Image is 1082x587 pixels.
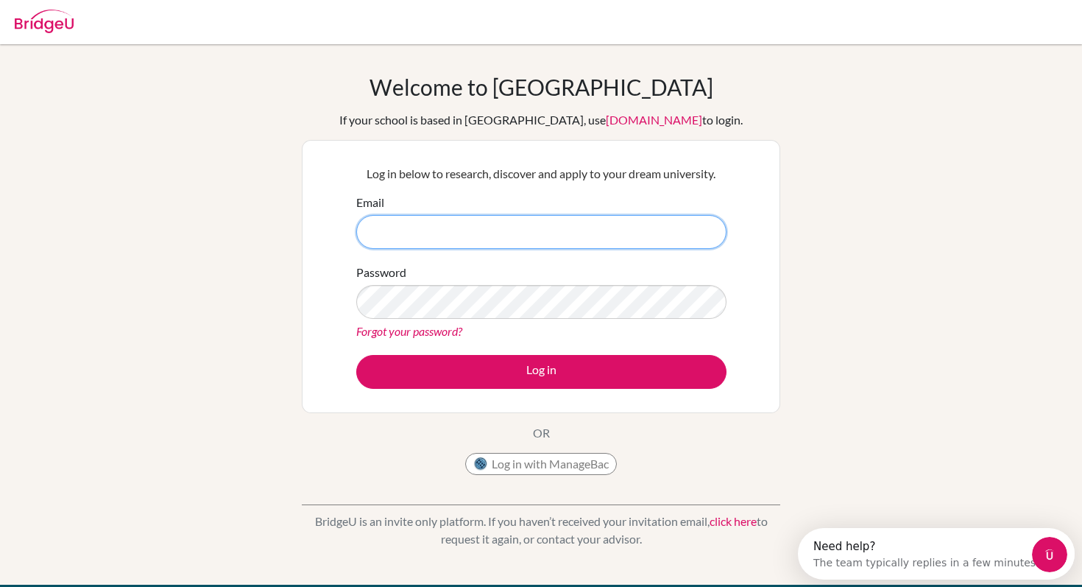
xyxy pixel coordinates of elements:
[533,424,550,442] p: OR
[356,264,406,281] label: Password
[6,6,285,46] div: Open Intercom Messenger
[606,113,702,127] a: [DOMAIN_NAME]
[356,355,726,389] button: Log in
[356,165,726,183] p: Log in below to research, discover and apply to your dream university.
[356,324,462,338] a: Forgot your password?
[302,513,780,548] p: BridgeU is an invite only platform. If you haven’t received your invitation email, to request it ...
[798,528,1075,580] iframe: Intercom live chat discovery launcher
[465,453,617,475] button: Log in with ManageBac
[15,10,74,33] img: Bridge-U
[710,514,757,528] a: click here
[15,24,241,40] div: The team typically replies in a few minutes.
[339,111,743,129] div: If your school is based in [GEOGRAPHIC_DATA], use to login.
[1032,537,1067,572] iframe: Intercom live chat
[356,194,384,211] label: Email
[15,13,241,24] div: Need help?
[369,74,713,100] h1: Welcome to [GEOGRAPHIC_DATA]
